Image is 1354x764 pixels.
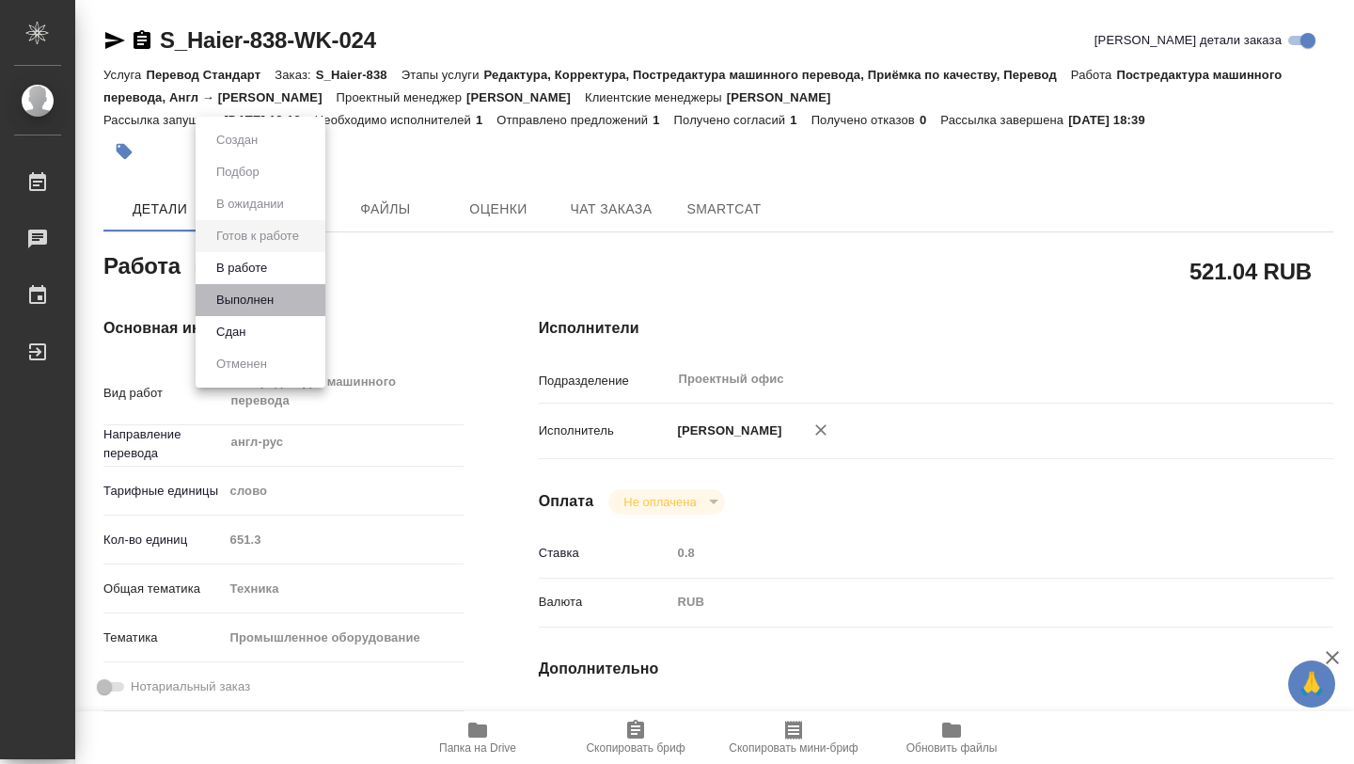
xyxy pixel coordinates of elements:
button: Готов к работе [211,226,305,247]
button: Выполнен [211,290,279,310]
button: Подбор [211,162,265,183]
button: Отменен [211,354,273,374]
button: В работе [211,258,273,279]
button: В ожидании [211,194,290,215]
button: Создан [211,130,263,151]
button: Сдан [211,322,251,342]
